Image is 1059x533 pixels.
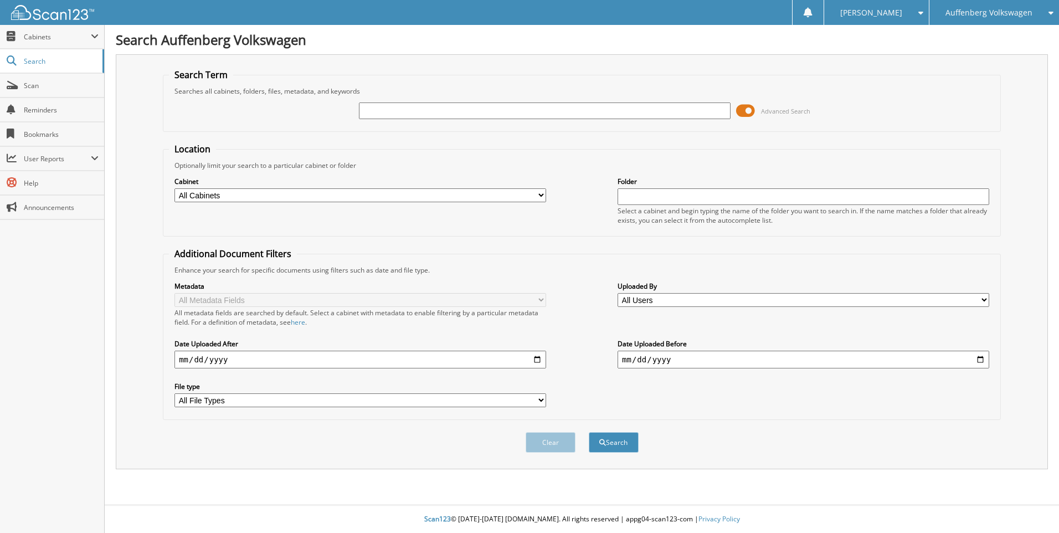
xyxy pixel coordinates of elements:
[105,506,1059,533] div: © [DATE]-[DATE] [DOMAIN_NAME]. All rights reserved | appg04-scan123-com |
[618,206,989,225] div: Select a cabinet and begin typing the name of the folder you want to search in. If the name match...
[174,308,546,327] div: All metadata fields are searched by default. Select a cabinet with metadata to enable filtering b...
[24,81,99,90] span: Scan
[11,5,94,20] img: scan123-logo-white.svg
[169,161,995,170] div: Optionally limit your search to a particular cabinet or folder
[698,514,740,524] a: Privacy Policy
[945,9,1032,16] span: Auffenberg Volkswagen
[174,351,546,368] input: start
[169,143,216,155] legend: Location
[291,317,305,327] a: here
[618,339,989,348] label: Date Uploaded Before
[840,9,902,16] span: [PERSON_NAME]
[761,107,810,115] span: Advanced Search
[24,154,91,163] span: User Reports
[174,177,546,186] label: Cabinet
[589,432,639,453] button: Search
[24,178,99,188] span: Help
[24,57,97,66] span: Search
[174,382,546,391] label: File type
[169,248,297,260] legend: Additional Document Filters
[526,432,575,453] button: Clear
[618,177,989,186] label: Folder
[24,105,99,115] span: Reminders
[174,339,546,348] label: Date Uploaded After
[169,86,995,96] div: Searches all cabinets, folders, files, metadata, and keywords
[24,203,99,212] span: Announcements
[24,32,91,42] span: Cabinets
[116,30,1048,49] h1: Search Auffenberg Volkswagen
[169,69,233,81] legend: Search Term
[169,265,995,275] div: Enhance your search for specific documents using filters such as date and file type.
[24,130,99,139] span: Bookmarks
[424,514,451,524] span: Scan123
[618,281,989,291] label: Uploaded By
[618,351,989,368] input: end
[174,281,546,291] label: Metadata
